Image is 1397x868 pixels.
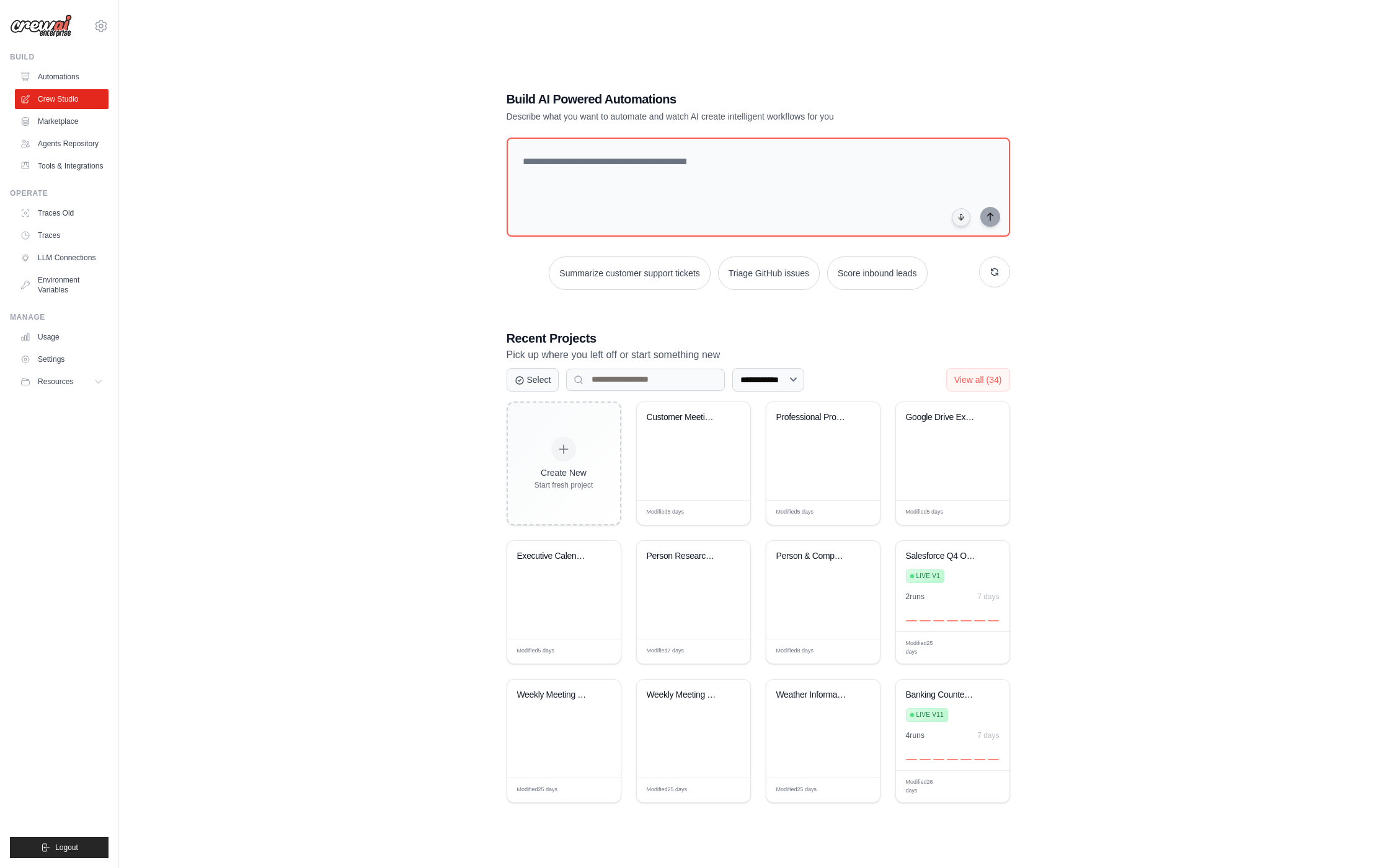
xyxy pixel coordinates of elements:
[974,620,985,621] div: Day 6: 0 executions
[988,620,999,621] div: Day 7: 0 executions
[944,643,975,652] div: Manage deployment
[906,607,1000,621] div: Activity over last 7 days
[906,745,1000,760] div: Activity over last 7 days
[15,112,109,131] a: Marketplace
[507,110,923,123] p: Describe what you want to automate and watch AI create intelligent workflows for you
[954,375,1002,385] span: View all (34)
[10,14,72,38] img: Logo
[15,349,109,369] a: Settings
[776,786,817,794] span: Modified 25 days
[721,786,731,795] span: Edit
[960,759,972,760] div: Day 5: 0 executions
[776,412,851,423] div: Professional Profile & Portfolio Analyzer
[647,690,722,701] div: Weekly Meeting Timesheet Analyzer
[15,270,109,300] a: Environment Variables
[549,256,710,290] button: Summarize customer support tickets
[933,759,944,760] div: Day 3: 0 executions
[10,188,109,198] div: Operate
[718,256,820,290] button: Triage GitHub issues
[776,647,814,655] span: Modified 8 days
[38,377,73,387] span: Resources
[534,467,593,479] div: Create New
[15,134,109,154] a: Agents Repository
[776,551,851,562] div: Person & Company Intelligence Research
[534,480,593,490] div: Start fresh project
[507,330,1010,347] h3: Recent Projects
[15,248,109,268] a: LLM Connections
[916,571,940,581] span: Live v1
[980,643,990,652] span: Edit
[980,508,990,517] span: Edit
[944,782,966,791] span: Manage
[15,67,109,87] a: Automations
[906,759,917,760] div: Day 1: 0 executions
[507,347,1010,363] p: Pick up where you left off or start something new
[15,156,109,176] a: Tools & Integrations
[10,312,109,322] div: Manage
[906,730,925,740] div: 4 run s
[776,508,814,517] span: Modified 5 days
[517,690,592,701] div: Weekly Meeting Timesheet Analyzer
[920,759,931,760] div: Day 2: 0 executions
[15,89,109,109] a: Crew Studio
[1335,809,1397,868] iframe: Chat Widget
[850,508,861,517] span: Edit
[979,256,1010,287] button: Get new suggestions
[906,620,917,621] div: Day 1: 0 executions
[906,551,981,562] div: Salesforce Q4 Opportunity Analysis
[906,412,981,423] div: Google Drive Experiments
[647,647,685,655] span: Modified 7 days
[944,643,966,652] span: Manage
[10,837,109,858] button: Logout
[721,647,731,656] span: Edit
[980,782,990,791] span: Edit
[946,368,1010,392] button: View all (34)
[850,786,861,795] span: Edit
[906,690,981,701] div: Banking Counterparty Credit Risk
[906,592,925,602] div: 2 run s
[15,203,109,223] a: Traces Old
[647,786,688,794] span: Modified 25 days
[906,778,944,795] span: Modified 26 days
[517,647,555,655] span: Modified 5 days
[952,208,970,227] button: Click to speak your automation idea
[517,786,558,794] span: Modified 25 days
[10,52,109,62] div: Build
[721,508,731,517] span: Edit
[974,759,985,760] div: Day 6: 0 executions
[776,690,851,701] div: Weather Information Crew
[920,620,931,621] div: Day 2: 0 executions
[944,782,975,791] div: Manage deployment
[850,647,861,656] span: Edit
[507,368,559,392] button: Select
[960,620,972,621] div: Day 5: 0 executions
[947,620,958,621] div: Day 4: 0 executions
[916,710,944,720] span: Live v11
[977,592,999,602] div: 7 days
[517,551,592,562] div: Executive Calendar Analytics
[988,759,999,760] div: Day 7: 0 executions
[15,372,109,392] button: Resources
[906,508,944,517] span: Modified 5 days
[15,226,109,245] a: Traces
[647,508,685,517] span: Modified 5 days
[933,620,944,621] div: Day 3: 0 executions
[591,647,601,656] span: Edit
[15,327,109,347] a: Usage
[947,759,958,760] div: Day 4: 0 executions
[977,730,999,740] div: 7 days
[906,639,944,656] span: Modified 25 days
[647,551,722,562] div: Person Research & Meeting Prep Assistant
[591,786,601,795] span: Edit
[507,90,923,108] h1: Build AI Powered Automations
[55,843,78,853] span: Logout
[647,412,722,423] div: Customer Meeting Preparation Assistant
[827,256,928,290] button: Score inbound leads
